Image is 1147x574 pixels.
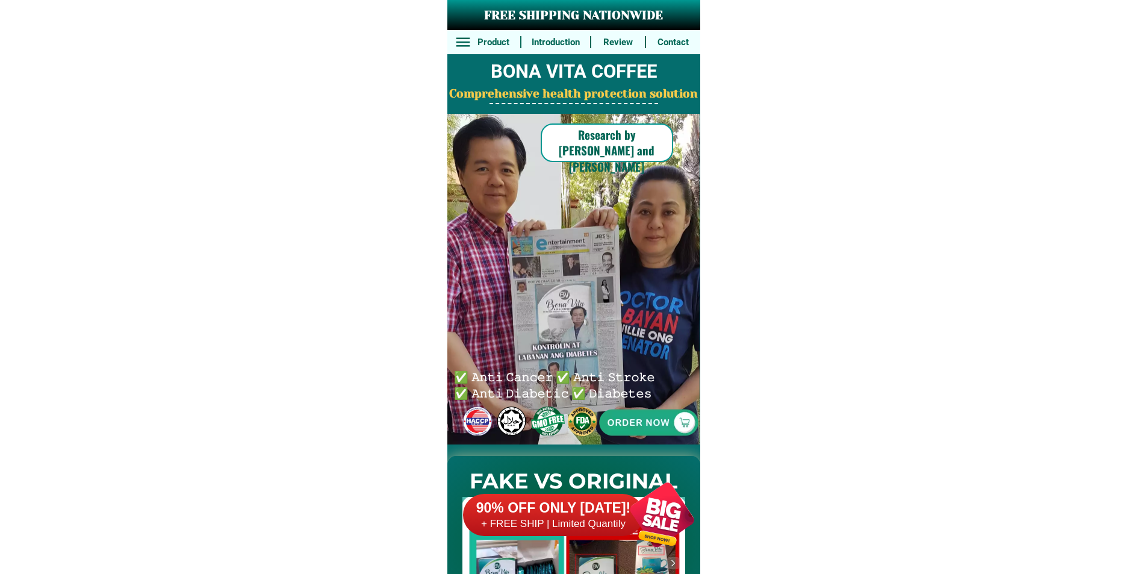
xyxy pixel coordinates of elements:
[447,7,700,25] h3: FREE SHIPPING NATIONWIDE
[454,368,660,400] h6: ✅ 𝙰𝚗𝚝𝚒 𝙲𝚊𝚗𝚌𝚎𝚛 ✅ 𝙰𝚗𝚝𝚒 𝚂𝚝𝚛𝚘𝚔𝚎 ✅ 𝙰𝚗𝚝𝚒 𝙳𝚒𝚊𝚋𝚎𝚝𝚒𝚌 ✅ 𝙳𝚒𝚊𝚋𝚎𝚝𝚎𝚜
[541,126,673,175] h6: Research by [PERSON_NAME] and [PERSON_NAME]
[598,36,639,49] h6: Review
[473,36,514,49] h6: Product
[463,517,644,531] h6: + FREE SHIP | Limited Quantily
[667,557,679,569] img: navigation
[447,86,700,103] h2: Comprehensive health protection solution
[447,58,700,86] h2: BONA VITA COFFEE
[463,499,644,517] h6: 90% OFF ONLY [DATE]!
[447,466,700,498] h2: FAKE VS ORIGINAL
[653,36,694,49] h6: Contact
[527,36,583,49] h6: Introduction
